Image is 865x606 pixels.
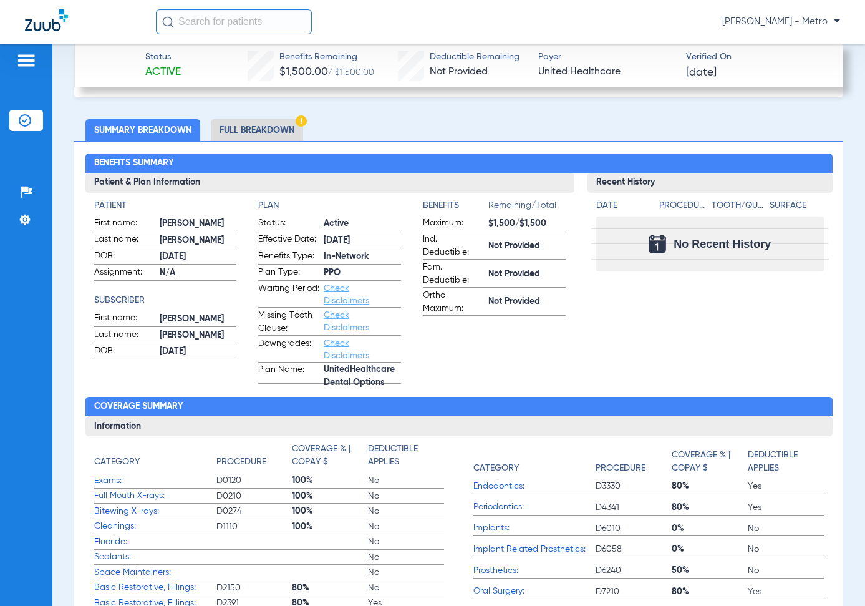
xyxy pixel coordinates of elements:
[686,51,823,64] span: Verified On
[216,442,292,473] app-breakdown-title: Procedure
[156,9,312,34] input: Search for patients
[368,582,444,594] span: No
[473,543,596,556] span: Implant Related Prosthetics:
[748,449,817,475] h4: Deductible Applies
[672,501,748,514] span: 80%
[292,442,361,469] h4: Coverage % | Copay $
[672,564,748,577] span: 50%
[368,551,444,564] span: No
[748,480,824,492] span: Yes
[686,65,717,81] span: [DATE]
[160,329,237,342] span: [PERSON_NAME]
[423,261,484,287] span: Fam. Deductible:
[596,564,672,577] span: D6240
[216,505,292,517] span: D0274
[258,309,319,335] span: Missing Tooth Clause:
[94,535,216,549] span: Fluoride:
[672,543,748,555] span: 0%
[488,217,566,230] span: $1,500/$1,500
[160,313,237,326] span: [PERSON_NAME]
[258,363,319,383] span: Plan Name:
[94,217,155,232] span: First name:
[94,474,216,487] span: Exams:
[94,566,216,579] span: Space Maintainers:
[16,53,36,68] img: hamburger-icon
[596,199,649,217] app-breakdown-title: Date
[423,199,488,217] app-breakdown-title: Benefits
[748,543,824,555] span: No
[216,582,292,594] span: D2150
[258,233,319,248] span: Effective Date:
[659,199,707,212] h4: Procedure
[659,199,707,217] app-breakdown-title: Procedure
[292,520,368,533] span: 100%
[649,235,666,253] img: Calendar
[368,442,437,469] h4: Deductible Applies
[368,566,444,579] span: No
[145,64,181,80] span: Active
[672,442,748,479] app-breakdown-title: Coverage % | Copay $
[292,582,368,594] span: 80%
[748,585,824,598] span: Yes
[368,442,444,473] app-breakdown-title: Deductible Applies
[672,522,748,535] span: 0%
[94,520,216,533] span: Cleanings:
[160,345,237,358] span: [DATE]
[94,550,216,564] span: Sealants:
[423,233,484,259] span: Ind. Deductible:
[488,295,566,308] span: Not Provided
[258,199,401,212] h4: Plan
[368,505,444,517] span: No
[160,266,237,280] span: N/A
[292,442,368,473] app-breakdown-title: Coverage % | Copay $
[292,474,368,487] span: 100%
[473,585,596,598] span: Oral Surgery:
[258,266,319,281] span: Plan Type:
[473,480,596,493] span: Endodontics:
[324,217,401,230] span: Active
[488,199,566,217] span: Remaining/Total
[473,462,519,475] h4: Category
[712,199,765,212] h4: Tooth/Quad
[94,294,237,307] h4: Subscriber
[258,282,319,307] span: Waiting Period:
[258,337,319,362] span: Downgrades:
[94,442,216,473] app-breakdown-title: Category
[216,490,292,502] span: D0210
[162,16,173,27] img: Search Icon
[368,535,444,548] span: No
[430,51,519,64] span: Deductible Remaining
[324,339,369,360] a: Check Disclaimers
[488,240,566,253] span: Not Provided
[473,522,596,535] span: Implants:
[216,474,292,487] span: D0120
[770,199,823,217] app-breakdown-title: Surface
[672,449,741,475] h4: Coverage % | Copay $
[94,199,237,212] h4: Patient
[596,480,672,492] span: D3330
[324,311,369,332] a: Check Disclaimers
[538,64,675,80] span: United Healthcare
[596,442,672,479] app-breakdown-title: Procedure
[160,250,237,263] span: [DATE]
[672,585,748,598] span: 80%
[587,173,832,193] h3: Recent History
[94,266,155,281] span: Assignment:
[324,250,401,263] span: In-Network
[85,416,833,436] h3: Information
[596,543,672,555] span: D6058
[324,370,401,383] span: UnitedHealthcare Dental Options
[423,199,488,212] h4: Benefits
[216,520,292,533] span: D1110
[258,217,319,232] span: Status:
[748,564,824,577] span: No
[258,250,319,265] span: Benefits Type:
[473,564,596,577] span: Prosthetics:
[722,16,840,28] span: [PERSON_NAME] - Metro
[423,289,484,315] span: Ortho Maximum:
[368,474,444,487] span: No
[296,115,307,127] img: Hazard
[94,581,216,594] span: Basic Restorative, Fillings:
